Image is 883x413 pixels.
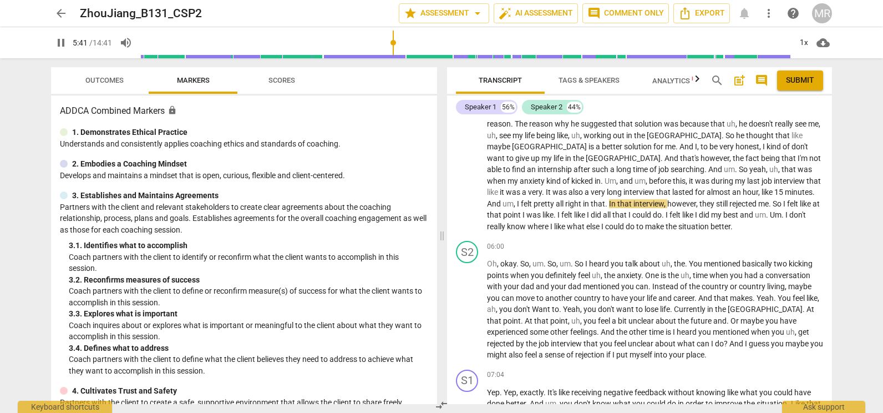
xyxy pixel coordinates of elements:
[507,222,527,231] span: know
[786,7,800,20] span: help
[695,142,697,151] span: I
[732,188,743,197] span: an
[487,242,504,251] span: 06:00
[580,131,583,140] span: ,
[557,210,561,219] span: I
[503,199,514,208] span: Filler word
[499,7,573,20] span: AI Assessment
[774,177,806,185] span: interview
[682,210,695,219] span: like
[735,177,747,185] span: my
[494,3,578,23] button: AI Assessment
[508,177,520,185] span: my
[587,7,601,20] span: comment
[503,165,512,174] span: to
[662,210,666,219] span: .
[497,259,500,268] span: ,
[602,142,624,151] span: better
[755,210,766,219] span: Filler word
[739,165,749,174] span: So
[652,77,704,85] span: Analytics
[620,177,635,185] span: and
[573,154,586,163] span: the
[512,142,588,151] span: [GEOGRAPHIC_DATA]
[749,165,766,174] span: yeah
[560,259,571,268] span: Filler word
[567,222,586,231] span: what
[759,142,763,151] span: ,
[80,7,202,21] h2: ZhouJiang_B131_CSP2
[783,142,791,151] span: of
[695,188,707,197] span: for
[699,210,711,219] span: did
[816,36,830,49] span: cloud_download
[536,131,557,140] span: being
[761,154,781,163] span: being
[537,165,574,174] span: internship
[521,199,534,208] span: felt
[673,3,730,23] button: Export
[729,199,758,208] span: rejected
[601,222,605,231] span: I
[696,199,699,208] span: ,
[177,76,210,84] span: Markers
[711,177,735,185] span: during
[646,177,649,185] span: ,
[18,401,112,413] div: Keyboard shortcuts
[588,142,596,151] span: is
[610,165,616,174] span: a
[487,165,503,174] span: able
[661,154,664,163] span: .
[487,210,503,219] span: that
[85,76,124,84] span: Outcomes
[647,131,722,140] span: [GEOGRAPHIC_DATA]
[722,131,725,140] span: .
[567,102,582,113] div: 44%
[554,154,565,163] span: life
[730,222,733,231] span: .
[554,210,557,219] span: .
[487,259,497,268] span: Filler word
[746,131,775,140] span: thought
[487,131,496,140] span: Filler word
[664,119,680,128] span: was
[711,119,727,128] span: that
[496,131,499,140] span: ,
[645,222,666,231] span: make
[664,154,680,163] span: And
[404,7,417,20] span: star
[515,154,531,163] span: give
[571,119,581,128] span: he
[707,188,732,197] span: almost
[658,165,671,174] span: job
[673,177,686,185] span: this
[526,210,542,219] span: was
[571,131,580,140] span: Filler word
[781,165,798,174] span: that
[586,222,601,231] span: else
[522,188,528,197] span: a
[812,3,832,23] button: MR
[587,210,591,219] span: I
[565,154,573,163] span: in
[54,7,68,20] span: arrow_back
[624,142,653,151] span: solution
[499,7,512,20] span: auto_fix_high
[487,142,512,151] span: maybe
[556,199,565,208] span: all
[774,188,785,197] span: 15
[561,210,574,219] span: felt
[708,72,726,89] button: Search
[729,154,733,163] span: ,
[60,202,428,236] p: Partners with the client and relevant stakeholders to create clear agreements about the coaching ...
[628,210,632,219] span: I
[596,142,602,151] span: a
[116,33,136,53] button: Volume
[60,170,428,182] p: Develops and maintains a mindset that is open, curious, flexible and client-centered.
[701,142,709,151] span: to
[695,177,711,185] span: was
[168,105,177,115] span: Assessment is enabled for this document. The competency model is locked and follows the assessmen...
[773,199,783,208] span: So
[506,154,515,163] span: to
[119,36,133,49] span: volume_up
